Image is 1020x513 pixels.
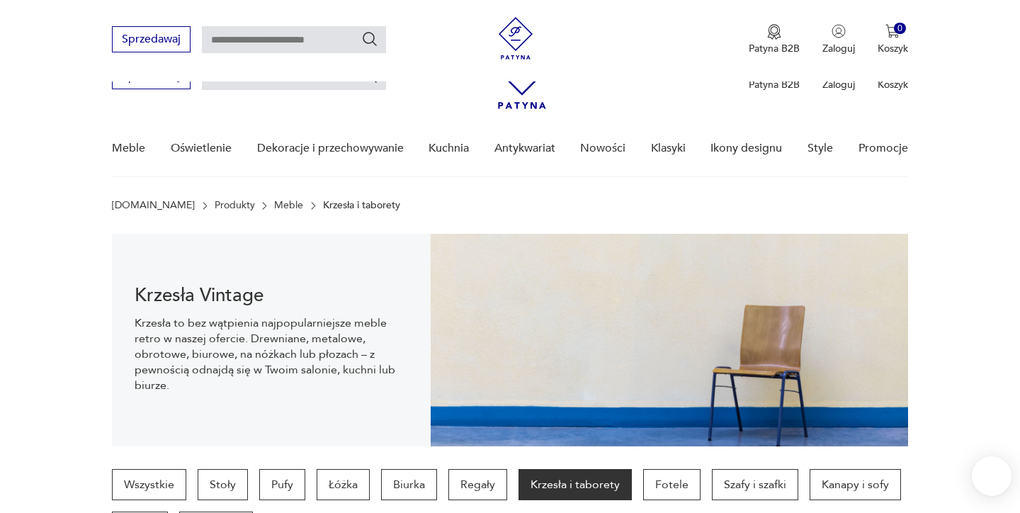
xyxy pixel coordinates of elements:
p: Zaloguj [822,42,855,55]
img: bc88ca9a7f9d98aff7d4658ec262dcea.jpg [431,234,908,446]
a: Oświetlenie [171,121,232,176]
button: 0Koszyk [878,24,908,55]
p: Zaloguj [822,78,855,91]
a: Wszystkie [112,469,186,500]
a: Meble [274,200,303,211]
div: 0 [894,23,906,35]
p: Koszyk [878,78,908,91]
a: Style [807,121,833,176]
a: Nowości [580,121,625,176]
button: Szukaj [361,30,378,47]
a: Antykwariat [494,121,555,176]
a: Klasyki [651,121,686,176]
p: Krzesła to bez wątpienia najpopularniejsze meble retro w naszej ofercie. Drewniane, metalowe, obr... [135,315,407,393]
button: Patyna B2B [749,24,800,55]
a: Krzesła i taborety [518,469,632,500]
a: Sprzedawaj [112,35,191,45]
a: Kanapy i sofy [810,469,901,500]
a: Meble [112,121,145,176]
a: Promocje [858,121,908,176]
a: Fotele [643,469,701,500]
a: Ikony designu [710,121,782,176]
p: Patyna B2B [749,42,800,55]
p: Koszyk [878,42,908,55]
a: Regały [448,469,507,500]
img: Ikonka użytkownika [832,24,846,38]
a: Pufy [259,469,305,500]
a: Kuchnia [429,121,469,176]
h1: Krzesła Vintage [135,287,407,304]
a: Biurka [381,469,437,500]
iframe: Smartsupp widget button [972,456,1011,496]
a: Ikona medaluPatyna B2B [749,24,800,55]
button: Sprzedawaj [112,26,191,52]
a: Stoły [198,469,248,500]
p: Krzesła i taborety [323,200,400,211]
img: Patyna - sklep z meblami i dekoracjami vintage [494,17,537,60]
a: Szafy i szafki [712,469,798,500]
a: Produkty [215,200,255,211]
p: Patyna B2B [749,78,800,91]
a: [DOMAIN_NAME] [112,200,195,211]
a: Łóżka [317,469,370,500]
button: Zaloguj [822,24,855,55]
img: Ikona medalu [767,24,781,40]
a: Sprzedawaj [112,72,191,82]
a: Dekoracje i przechowywanie [257,121,404,176]
img: Ikona koszyka [885,24,900,38]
